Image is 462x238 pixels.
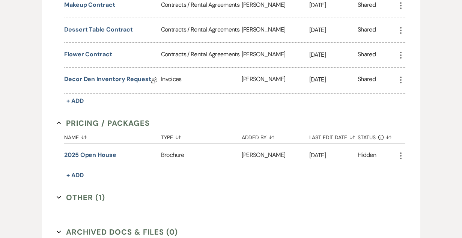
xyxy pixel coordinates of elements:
[64,129,161,143] button: Name
[309,50,358,60] p: [DATE]
[358,0,376,11] div: Shared
[66,97,84,105] span: + Add
[57,117,150,129] button: Pricing / Packages
[358,129,396,143] button: Status
[309,25,358,35] p: [DATE]
[64,50,112,59] button: Flower Contract
[242,143,309,168] div: [PERSON_NAME]
[242,68,309,93] div: [PERSON_NAME]
[242,18,309,42] div: [PERSON_NAME]
[161,129,242,143] button: Type
[242,129,309,143] button: Added By
[57,226,178,238] button: Archived Docs & Files (0)
[161,68,242,93] div: Invoices
[358,25,376,35] div: Shared
[161,143,242,168] div: Brochure
[57,192,105,203] button: Other (1)
[358,135,376,140] span: Status
[309,151,358,160] p: [DATE]
[64,75,151,86] a: Decor Den Inventory Request
[309,129,358,143] button: Last Edit Date
[309,0,358,10] p: [DATE]
[242,43,309,67] div: [PERSON_NAME]
[64,0,115,9] button: Makeup Contract
[358,50,376,60] div: Shared
[64,25,133,34] button: Dessert Table Contract
[64,151,116,160] button: 2025 Open House
[64,96,86,106] button: + Add
[358,151,376,161] div: Hidden
[66,171,84,179] span: + Add
[64,170,86,181] button: + Add
[161,18,242,42] div: Contracts / Rental Agreements
[309,75,358,84] p: [DATE]
[358,75,376,86] div: Shared
[161,43,242,67] div: Contracts / Rental Agreements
